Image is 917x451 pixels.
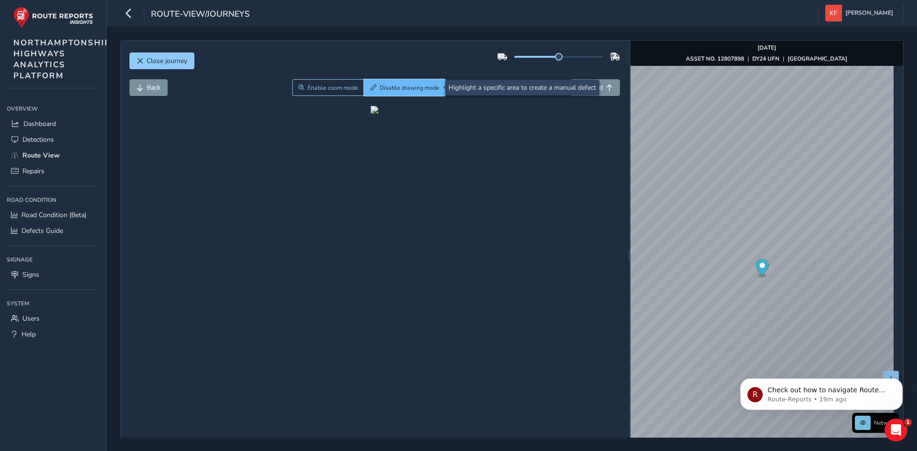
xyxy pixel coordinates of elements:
div: System [7,296,100,311]
strong: [DATE] [757,44,776,52]
span: Route View [22,151,60,160]
a: Repairs [7,163,100,179]
button: Zoom [292,79,364,96]
strong: ASSET NO. 12807898 [686,55,744,63]
iframe: Intercom notifications message [726,358,917,425]
span: Signs [22,270,39,279]
span: Disable drawing mode [380,84,439,92]
a: Defects Guide [7,223,100,239]
a: Road Condition (Beta) [7,207,100,223]
span: Dashboard [23,119,56,128]
a: Detections [7,132,100,147]
span: Defects Guide [21,226,63,235]
span: Enable zoom mode [308,84,358,92]
a: Dashboard [7,116,100,132]
a: Users [7,311,100,326]
span: Detections [22,135,54,144]
div: Signage [7,252,100,267]
button: Forward [570,79,620,96]
div: Overview [7,102,100,116]
span: Help [21,330,36,339]
span: Forward [577,83,603,92]
strong: [GEOGRAPHIC_DATA] [788,55,847,63]
img: rr logo [13,7,93,28]
span: 1 [904,419,912,426]
button: [PERSON_NAME] [825,5,896,21]
a: Help [7,326,100,342]
button: Back [129,79,168,96]
span: Close journey [147,56,187,65]
button: Close journey [129,52,194,69]
span: Road Condition (Beta) [21,210,86,220]
div: Map marker [756,259,768,279]
span: NORTHAMPTONSHIRE HIGHWAYS ANALYTICS PLATFORM [13,37,117,81]
span: Users [22,314,40,323]
a: Signs [7,267,100,283]
div: | | [686,55,847,63]
span: Repairs [22,167,44,176]
span: [PERSON_NAME] [845,5,893,21]
img: diamond-layout [825,5,842,21]
strong: DY24 UFN [752,55,779,63]
a: Route View [7,147,100,163]
button: Draw [364,79,446,96]
span: route-view/journeys [151,8,250,21]
iframe: Intercom live chat [885,419,907,441]
div: Road Condition [7,193,100,207]
span: Back [147,83,160,92]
